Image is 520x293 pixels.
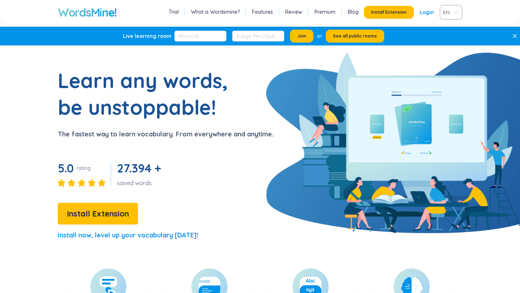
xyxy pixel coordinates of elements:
[364,6,414,19] button: Install Extension
[58,5,117,19] a: WordsMine!
[58,211,138,218] a: Install Extension
[58,230,198,240] p: Install now, level up your vocabulary [DATE]!
[117,161,161,175] span: 27.394 +
[348,8,359,16] a: Blog
[333,33,377,39] span: See all public rooms
[58,203,138,224] button: Install Extension
[67,207,129,220] span: Install Extension
[371,9,407,15] span: Install Extension
[58,67,238,121] h1: Learn any words, be unstoppable!
[58,161,74,175] span: 5.0
[169,8,179,16] a: Trial
[297,33,306,39] span: Join
[123,32,172,40] div: Live learning room
[290,30,313,43] button: Join
[191,8,240,16] a: What is Wordsmine?
[252,8,273,16] a: Features
[420,6,434,19] a: Login
[117,179,164,187] div: saved words
[285,8,302,16] a: Review
[77,165,91,172] div: rating
[443,7,456,18] span: VIE
[232,31,284,41] input: 6-digit PIN (Optional)
[58,129,273,139] p: The fastest way to learn vocabulary. From everywhere and anytime.
[174,31,226,41] input: Room ID
[317,32,322,40] div: or
[315,8,335,16] a: Premium
[326,30,384,43] button: See all public rooms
